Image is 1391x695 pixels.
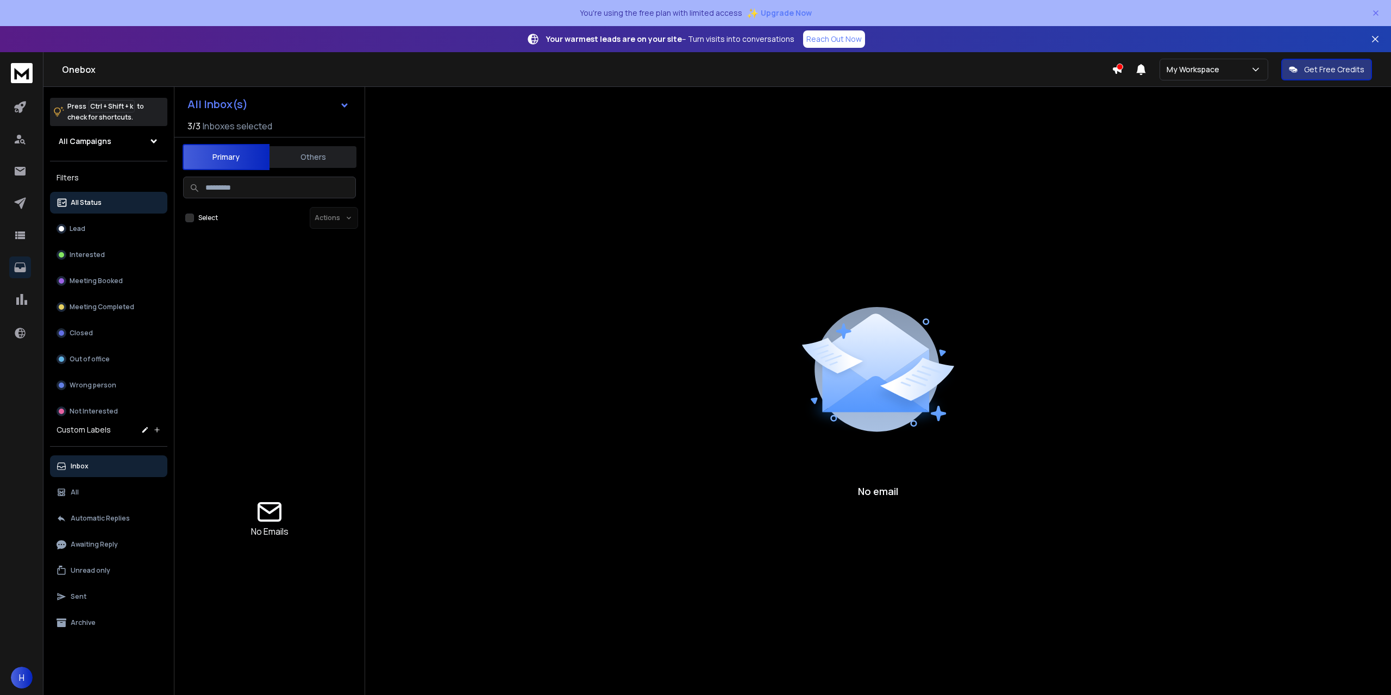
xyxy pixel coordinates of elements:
button: H [11,667,33,688]
h1: Onebox [62,63,1112,76]
h3: Inboxes selected [203,120,272,133]
button: Unread only [50,560,167,581]
p: Awaiting Reply [71,540,118,549]
h1: All Campaigns [59,136,111,147]
button: Archive [50,612,167,634]
button: Interested [50,244,167,266]
p: No email [858,484,898,499]
p: No Emails [251,525,289,538]
img: logo [11,63,33,83]
span: Upgrade Now [761,8,812,18]
button: Lead [50,218,167,240]
button: Sent [50,586,167,608]
p: Meeting Booked [70,277,123,285]
h3: Filters [50,170,167,185]
p: – Turn visits into conversations [546,34,794,45]
h1: All Inbox(s) [187,99,248,110]
p: You're using the free plan with limited access [580,8,742,18]
button: Get Free Credits [1281,59,1372,80]
p: Out of office [70,355,110,364]
p: Sent [71,592,86,601]
p: Not Interested [70,407,118,416]
p: All Status [71,198,102,207]
button: Others [270,145,356,169]
button: All Status [50,192,167,214]
p: Automatic Replies [71,514,130,523]
button: Meeting Booked [50,270,167,292]
p: Get Free Credits [1304,64,1364,75]
p: Inbox [71,462,89,471]
p: Reach Out Now [806,34,862,45]
button: Out of office [50,348,167,370]
strong: Your warmest leads are on your site [546,34,682,44]
h3: Custom Labels [57,424,111,435]
button: Automatic Replies [50,508,167,529]
p: Archive [71,618,96,627]
label: Select [198,214,218,222]
p: Lead [70,224,85,233]
p: My Workspace [1167,64,1224,75]
p: Interested [70,251,105,259]
span: 3 / 3 [187,120,200,133]
p: Closed [70,329,93,337]
button: Closed [50,322,167,344]
p: All [71,488,79,497]
p: Wrong person [70,381,116,390]
button: Primary [183,144,270,170]
p: Unread only [71,566,110,575]
span: Ctrl + Shift + k [89,100,135,112]
button: ✨Upgrade Now [747,2,812,24]
span: ✨ [747,5,759,21]
button: Awaiting Reply [50,534,167,555]
p: Press to check for shortcuts. [67,101,144,123]
button: Wrong person [50,374,167,396]
button: Meeting Completed [50,296,167,318]
a: Reach Out Now [803,30,865,48]
button: Not Interested [50,400,167,422]
p: Meeting Completed [70,303,134,311]
button: All [50,481,167,503]
button: All Inbox(s) [179,93,358,115]
button: Inbox [50,455,167,477]
button: All Campaigns [50,130,167,152]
